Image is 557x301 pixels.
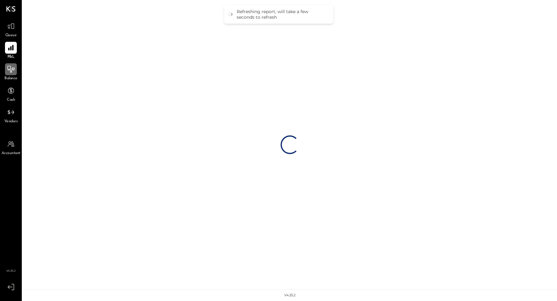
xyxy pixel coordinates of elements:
[5,33,17,38] span: Queue
[0,106,21,124] a: Vendors
[0,42,21,60] a: P&L
[0,20,21,38] a: Queue
[4,119,18,124] span: Vendors
[0,85,21,103] a: Cash
[284,293,295,298] div: v 4.35.2
[4,76,17,81] span: Balance
[2,151,21,156] span: Accountant
[0,138,21,156] a: Accountant
[7,54,15,60] span: P&L
[237,9,327,20] div: Refreshing report, will take a few seconds to refresh
[0,63,21,81] a: Balance
[7,97,15,103] span: Cash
